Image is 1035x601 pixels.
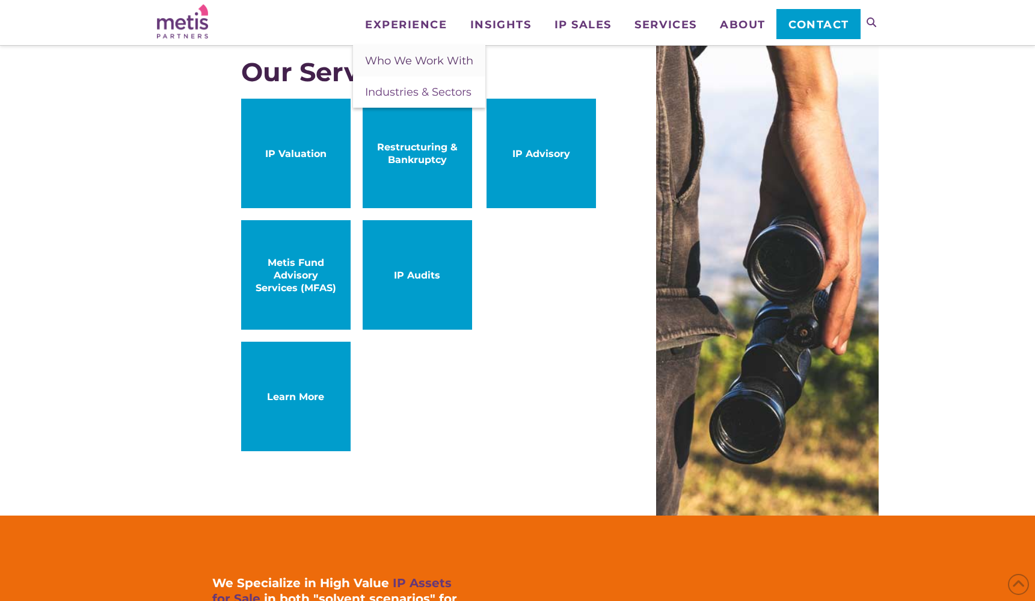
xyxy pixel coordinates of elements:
a: Metis Fund Advisory Services (MFAS) [241,220,351,330]
span: Services [634,19,696,30]
a: IP Audits [363,220,472,330]
span: Metis Fund Advisory Services (MFAS) [253,256,339,294]
span: About [720,19,766,30]
span: IP Advisory [499,147,584,160]
a: Contact [776,9,860,39]
div: Our Services: [241,57,596,87]
span: Insights [470,19,531,30]
a: Restructuring & Bankruptcy [363,99,472,208]
span: Who We Work With [365,54,473,67]
span: IP Audits [375,269,460,282]
a: IP Valuation [241,99,351,208]
span: Experience [365,19,447,30]
a: Industries & Sectors [353,76,485,108]
img: Metis Partners [157,4,208,39]
span: IP Valuation [253,147,339,160]
span: Learn More [253,390,339,403]
a: IP Advisory [487,99,596,208]
span: We Specialize in High Value [212,576,389,590]
span: Contact [788,19,849,30]
span: Restructuring & Bankruptcy [375,141,460,166]
span: Back to Top [1008,574,1029,595]
a: Learn More [241,342,351,451]
span: Industries & Sectors [365,85,471,99]
span: IP Sales [554,19,612,30]
a: Who We Work With [353,45,485,76]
